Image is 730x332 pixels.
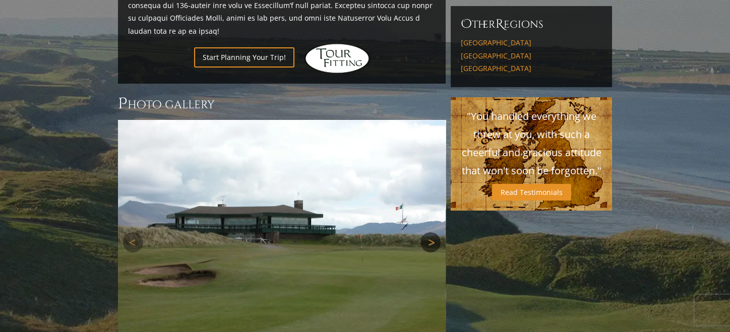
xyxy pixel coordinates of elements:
a: [GEOGRAPHIC_DATA] [461,38,602,47]
h3: Photo Gallery [118,94,446,114]
p: "You handled everything we threw at you, with such a cheerful and gracious attitude that won't so... [461,107,602,180]
a: [GEOGRAPHIC_DATA] [461,64,602,73]
span: O [461,16,472,32]
a: Previous [123,232,143,252]
a: Next [420,232,441,252]
img: Hidden Links [305,43,370,74]
a: Start Planning Your Trip! [194,47,294,67]
a: [GEOGRAPHIC_DATA] [461,51,602,60]
a: Read Testimonials [492,184,571,201]
h6: ther egions [461,16,602,32]
span: R [496,16,504,32]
